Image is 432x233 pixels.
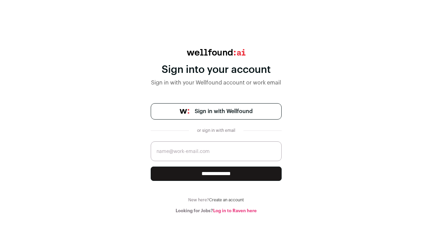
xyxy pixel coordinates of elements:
[213,208,257,213] a: Log in to Raven here
[151,79,282,87] div: Sign in with your Wellfound account or work email
[151,141,282,161] input: name@work-email.com
[151,103,282,120] a: Sign in with Wellfound
[194,128,238,133] div: or sign in with email
[151,64,282,76] div: Sign into your account
[180,109,189,114] img: wellfound-symbol-flush-black-fb3c872781a75f747ccb3a119075da62bfe97bd399995f84a933054e44a575c4.png
[151,208,282,214] div: Looking for Jobs?
[187,49,245,56] img: wellfound:ai
[151,197,282,203] div: New here?
[209,198,244,202] a: Create an account
[195,107,253,115] span: Sign in with Wellfound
